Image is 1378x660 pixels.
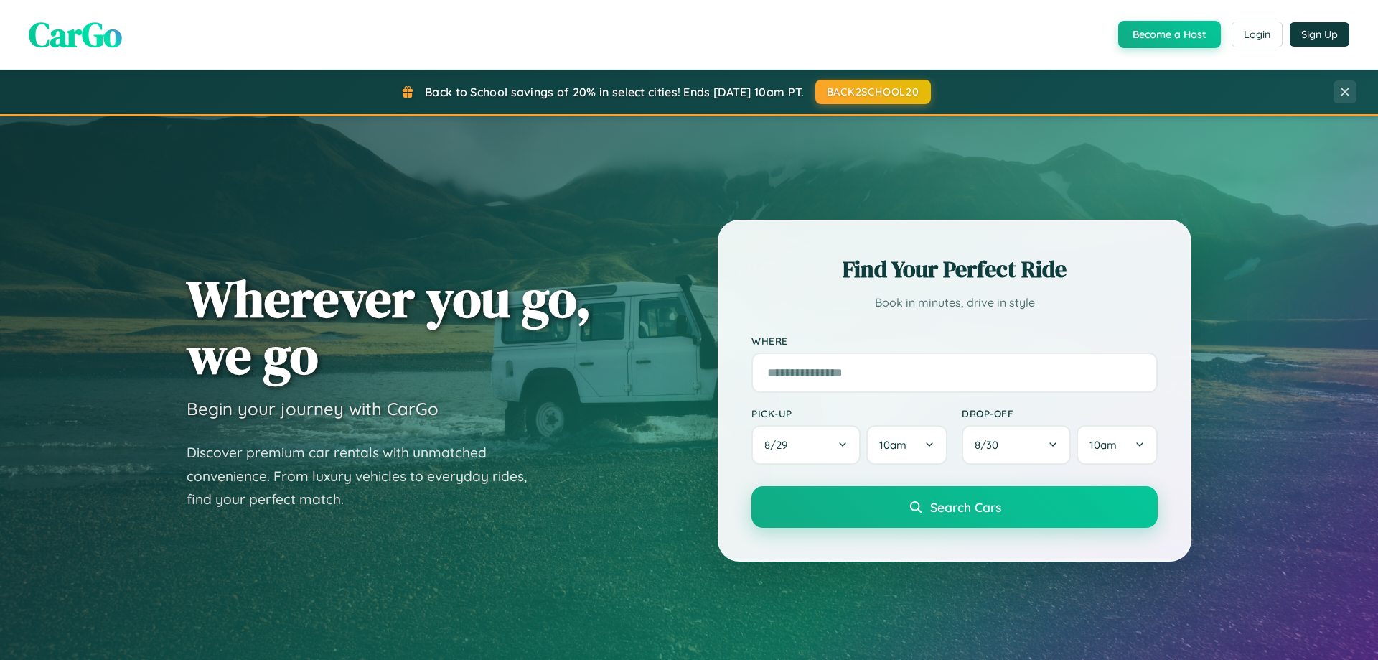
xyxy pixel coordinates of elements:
span: Back to School savings of 20% in select cities! Ends [DATE] 10am PT. [425,85,804,99]
label: Drop-off [962,407,1158,419]
button: Become a Host [1118,21,1221,48]
button: 10am [1077,425,1158,465]
span: 10am [1089,438,1117,452]
label: Pick-up [751,407,947,419]
p: Discover premium car rentals with unmatched convenience. From luxury vehicles to everyday rides, ... [187,441,545,511]
h2: Find Your Perfect Ride [751,254,1158,285]
span: 8 / 30 [975,438,1006,452]
button: Login [1232,22,1283,47]
button: 10am [866,425,947,465]
h1: Wherever you go, we go [187,270,591,384]
p: Book in minutes, drive in style [751,292,1158,313]
span: Search Cars [930,499,1001,515]
button: Search Cars [751,486,1158,528]
h3: Begin your journey with CarGo [187,398,439,419]
span: 8 / 29 [764,438,795,452]
label: Where [751,335,1158,347]
button: Sign Up [1290,22,1349,47]
button: 8/30 [962,425,1071,465]
span: CarGo [29,11,122,58]
span: 10am [879,438,906,452]
button: 8/29 [751,425,861,465]
button: BACK2SCHOOL20 [815,80,931,104]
